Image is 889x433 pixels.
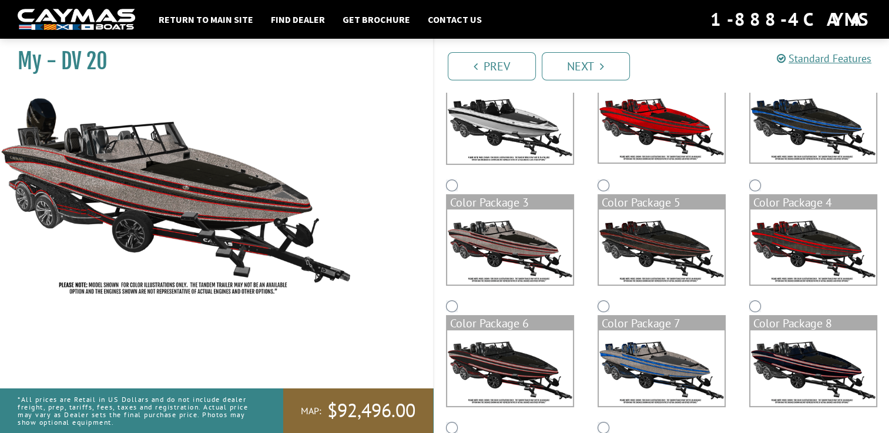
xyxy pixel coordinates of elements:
img: color_package_384.png [447,209,573,285]
img: color_package_386.png [750,209,876,285]
img: color_package_383.png [750,87,876,163]
a: Prev [448,52,536,80]
div: 1-888-4CAYMAS [710,6,871,32]
div: Color Package 7 [599,316,724,330]
div: Color Package 3 [447,195,573,209]
span: MAP: [301,405,321,417]
p: *All prices are Retail in US Dollars and do not include dealer freight, prep, tariffs, fees, taxe... [18,390,257,432]
a: Contact Us [422,12,488,27]
a: Return to main site [153,12,259,27]
a: Standard Features [777,52,871,65]
img: color_package_389.png [750,330,876,405]
img: color_package_388.png [599,330,724,405]
div: Color Package 5 [599,195,724,209]
div: Color Package 6 [447,316,573,330]
img: color_package_387.png [447,330,573,405]
img: color_package_385.png [599,209,724,285]
h1: My - DV 20 [18,48,404,75]
a: Find Dealer [265,12,331,27]
img: white-logo-c9c8dbefe5ff5ceceb0f0178aa75bf4bb51f6bca0971e226c86eb53dfe498488.png [18,9,135,31]
a: Next [542,52,630,80]
img: color_package_382.png [599,87,724,163]
a: Get Brochure [337,12,416,27]
img: DV22-Base-Layer.png [447,87,573,164]
div: Color Package 8 [750,316,876,330]
div: Color Package 4 [750,195,876,209]
span: $92,496.00 [327,398,415,423]
a: MAP:$92,496.00 [283,388,433,433]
